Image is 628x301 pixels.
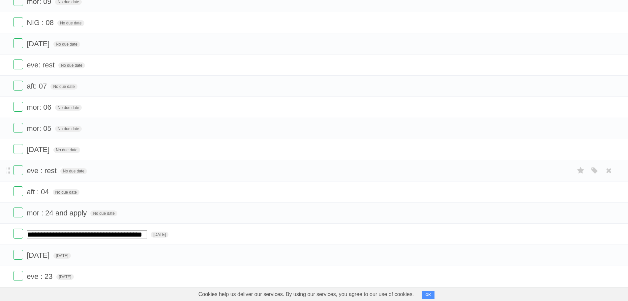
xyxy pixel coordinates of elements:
span: eve: rest [27,61,56,69]
span: mor: 06 [27,103,53,111]
label: Done [13,102,23,112]
span: No due date [60,168,87,174]
span: No due date [50,84,77,90]
span: [DATE] [53,253,71,259]
span: eve : 23 [27,272,54,281]
label: Done [13,59,23,69]
label: Done [13,17,23,27]
span: No due date [55,126,82,132]
label: Done [13,38,23,48]
span: [DATE] [151,232,168,238]
span: [DATE] [27,145,51,154]
span: [DATE] [56,274,74,280]
span: [DATE] [27,251,51,259]
span: mor: 05 [27,124,53,132]
label: Done [13,271,23,281]
span: No due date [53,147,80,153]
label: Done [13,229,23,239]
button: OK [422,291,435,299]
span: No due date [90,210,117,216]
label: Done [13,207,23,217]
span: No due date [58,62,85,68]
span: No due date [57,20,84,26]
span: No due date [53,189,79,195]
span: eve : rest [27,167,58,175]
span: Cookies help us deliver our services. By using our services, you agree to our use of cookies. [192,288,421,301]
label: Done [13,250,23,260]
label: Done [13,81,23,91]
span: NIG : 08 [27,19,55,27]
span: [DATE] [27,40,51,48]
label: Done [13,123,23,133]
label: Done [13,165,23,175]
label: Star task [575,165,587,176]
span: mor : 24 and apply [27,209,88,217]
span: No due date [55,105,82,111]
span: aft : 04 [27,188,50,196]
label: Done [13,144,23,154]
label: Done [13,186,23,196]
span: aft: 07 [27,82,48,90]
span: No due date [53,41,80,47]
